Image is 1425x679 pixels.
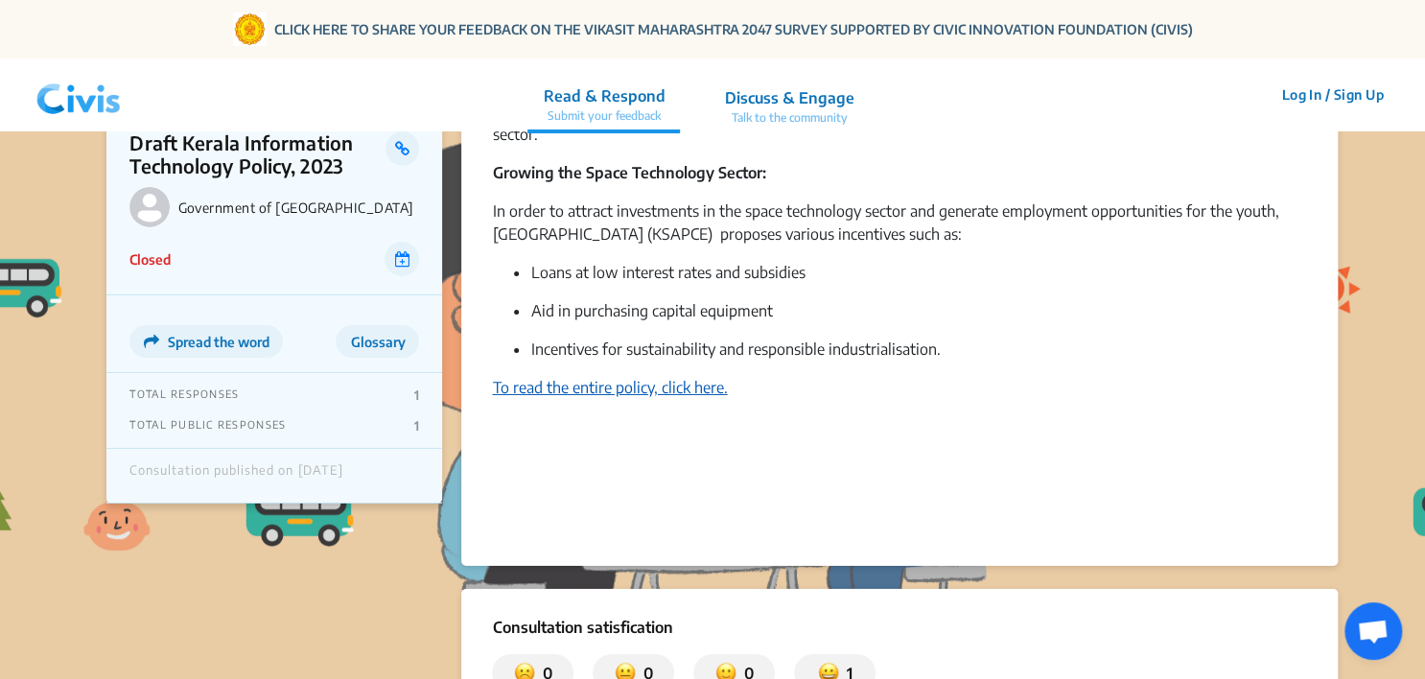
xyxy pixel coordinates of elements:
span: Glossary [350,334,405,350]
p: Discuss & Engage [724,86,853,109]
p: Aid in purchasing capital equipment [530,299,1306,322]
p: Closed [129,249,171,269]
img: Government of Kerala logo [129,187,170,227]
p: 1 [414,387,419,403]
a: Open chat [1344,602,1402,660]
button: Spread the word [129,325,283,358]
span: Spread the word [167,334,269,350]
p: Government of [GEOGRAPHIC_DATA] [177,199,419,216]
img: navlogo.png [29,66,128,124]
img: Gom Logo [233,12,267,46]
p: Incentives for sustainability and responsible industrialisation. [530,338,1306,361]
a: CLICK HERE TO SHARE YOUR FEEDBACK ON THE VIKASIT MAHARASHTRA 2047 SURVEY SUPPORTED BY CIVIC INNOV... [274,19,1193,39]
p: TOTAL PUBLIC RESPONSES [129,418,286,433]
p: Talk to the community [724,109,853,127]
a: To read the entire policy, click here. [492,378,727,397]
p: Draft Kerala Information Technology Policy, 2023 [129,131,385,177]
p: Submit your feedback [543,107,665,125]
p: TOTAL RESPONSES [129,387,239,403]
p: Consultation satisfication [492,616,1306,639]
p: Read & Respond [543,84,665,107]
b: Growing the Space Technology Sector: [492,163,765,182]
button: Glossary [336,325,419,358]
p: Loans at low interest rates and subsidies [530,261,1306,284]
div: Consultation published on [DATE] [129,463,342,488]
p: 1 [414,418,419,433]
button: Log In / Sign Up [1269,80,1396,109]
p: In order to attract investments in the space technology sector and generate employment opportunit... [492,199,1306,246]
